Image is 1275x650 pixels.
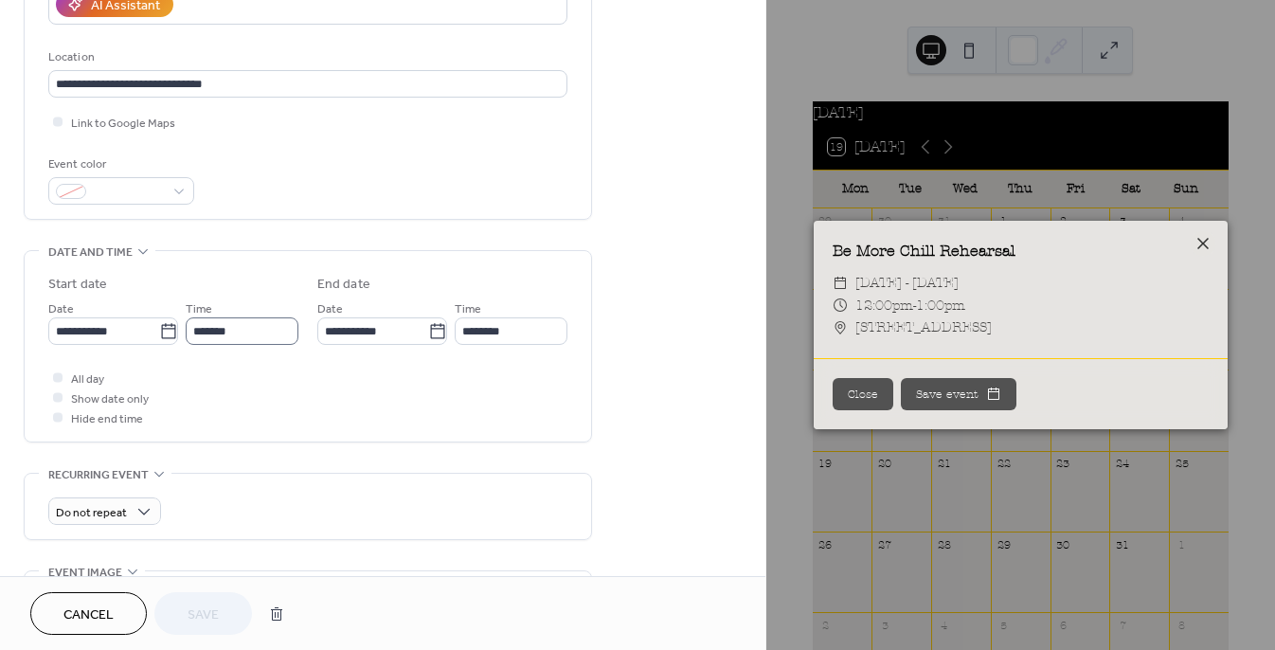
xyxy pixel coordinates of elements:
div: ​ [833,272,848,295]
div: Be More Chill Rehearsal [814,240,1228,262]
span: Link to Google Maps [71,114,175,134]
span: Date [48,299,74,319]
span: Event image [48,563,122,583]
div: ​ [833,316,848,339]
span: Cancel [63,605,114,625]
span: - [913,298,916,314]
span: Recurring event [48,465,149,485]
span: Date [317,299,343,319]
div: End date [317,275,370,295]
div: Location [48,47,564,67]
button: Cancel [30,592,147,635]
span: Date and time [48,243,133,262]
span: 12:00pm [855,298,913,314]
span: All day [71,370,104,389]
span: Show date only [71,389,149,409]
div: Start date [48,275,107,295]
span: [DATE] - [DATE] [855,272,959,295]
button: Save event [901,378,1016,410]
span: Hide end time [71,409,143,429]
span: [STREET_ADDRESS] [855,316,992,339]
button: Close [833,378,893,410]
span: Do not repeat [56,502,127,524]
div: ​ [833,295,848,317]
span: 1:00pm [916,298,965,314]
span: Time [455,299,481,319]
span: Time [186,299,212,319]
div: Event color [48,154,190,174]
